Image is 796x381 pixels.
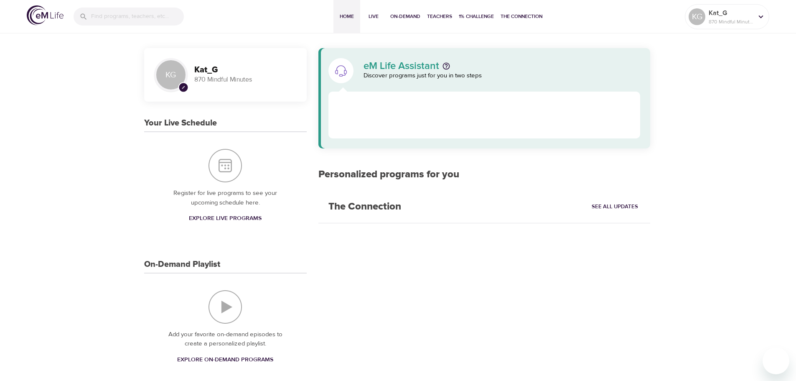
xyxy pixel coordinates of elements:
[427,12,452,21] span: Teachers
[154,58,188,92] div: KG
[144,118,217,128] h3: Your Live Schedule
[501,12,542,21] span: The Connection
[144,260,220,269] h3: On-Demand Playlist
[194,75,297,84] p: 870 Mindful Minutes
[209,149,242,182] img: Your Live Schedule
[709,8,753,18] p: Kat_G
[189,213,262,224] span: Explore Live Programs
[590,200,640,213] a: See All Updates
[592,202,638,212] span: See All Updates
[27,5,64,25] img: logo
[209,290,242,324] img: On-Demand Playlist
[459,12,494,21] span: 1% Challenge
[161,330,290,349] p: Add your favorite on-demand episodes to create a personalized playlist.
[334,64,348,77] img: eM Life Assistant
[364,71,641,81] p: Discover programs just for you in two steps
[161,189,290,207] p: Register for live programs to see your upcoming schedule here.
[337,12,357,21] span: Home
[318,191,411,223] h2: The Connection
[174,352,277,368] a: Explore On-Demand Programs
[364,12,384,21] span: Live
[318,169,651,181] h2: Personalized programs for you
[763,348,789,374] iframe: Button to launch messaging window
[194,65,297,75] h3: Kat_G
[709,18,753,26] p: 870 Mindful Minutes
[91,8,184,26] input: Find programs, teachers, etc...
[364,61,439,71] p: eM Life Assistant
[390,12,420,21] span: On-Demand
[689,8,705,25] div: KG
[186,211,265,226] a: Explore Live Programs
[177,355,273,365] span: Explore On-Demand Programs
